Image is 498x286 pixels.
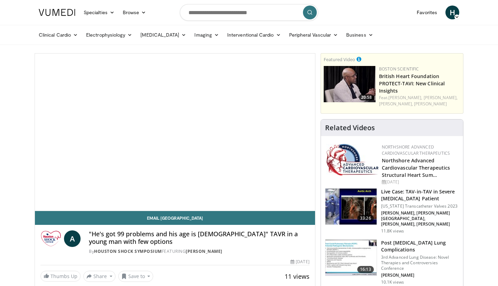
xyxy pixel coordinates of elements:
a: NorthShore Advanced Cardiovascular Therapeutics [382,144,450,156]
p: 10.1K views [381,279,404,285]
a: Imaging [190,28,223,42]
a: [MEDICAL_DATA] [136,28,190,42]
video-js: Video Player [35,54,315,211]
a: [PERSON_NAME], [424,95,458,101]
img: 20bd0fbb-f16b-4abd-8bd0-1438f308da47.150x105_q85_crop-smart_upscale.jpg [324,66,376,102]
p: 11.8K views [381,228,404,234]
span: 20:58 [359,94,374,101]
div: By FEATURING [89,248,309,255]
a: Northshore Advanced Cardiovascular Therapeutics Structural Heart Sum… [382,157,450,178]
a: Houston Shock Symposium [94,248,162,254]
a: [PERSON_NAME] [186,248,222,254]
a: Favorites [413,6,441,19]
a: [PERSON_NAME], [379,101,413,107]
img: 667297da-f7fe-4586-84bf-5aeb1aa9adcb.150x105_q85_crop-smart_upscale.jpg [325,240,377,276]
a: 16:13 Post [MEDICAL_DATA] Lung Complications 3rd Advanced Lung Disease: Novel Therapies and Contr... [325,239,459,285]
a: Electrophysiology [82,28,136,42]
a: [PERSON_NAME] [414,101,447,107]
a: Browse [119,6,150,19]
span: 11 views [285,272,310,280]
a: 20:58 [324,66,376,102]
h4: Related Videos [325,124,375,132]
a: Thumbs Up [40,271,81,282]
a: Email [GEOGRAPHIC_DATA] [35,211,315,225]
a: 33:26 Live Case: TAV-in-TAV in Severe [MEDICAL_DATA] Patient [US_STATE] Transcatheter Valves 2023... [325,188,459,234]
a: British Heart Foundation PROTECT-TAVI: New Clinical Insights [379,73,445,94]
a: Boston Scientific [379,66,419,72]
p: [PERSON_NAME] [381,273,459,278]
a: H [445,6,459,19]
input: Search topics, interventions [180,4,318,21]
a: Peripheral Vascular [285,28,342,42]
button: Save to [118,271,154,282]
button: Share [83,271,116,282]
p: [US_STATE] Transcatheter Valves 2023 [381,203,459,209]
p: 3rd Advanced Lung Disease: Novel Therapies and Controversies Conference [381,255,459,271]
span: 33:26 [357,215,374,222]
p: [PERSON_NAME], [PERSON_NAME][GEOGRAPHIC_DATA], [PERSON_NAME], [PERSON_NAME] [381,210,459,227]
a: [PERSON_NAME], [388,95,422,101]
img: 45d48ad7-5dc9-4e2c-badc-8ed7b7f471c1.jpg.150x105_q85_autocrop_double_scale_upscale_version-0.2.jpg [326,144,378,175]
small: Featured Video [324,56,355,63]
h3: Post [MEDICAL_DATA] Lung Complications [381,239,459,253]
a: Clinical Cardio [35,28,82,42]
h4: "He's got 99 problems and his age is [DEMOGRAPHIC_DATA]" TAVR in a young man with few options [89,230,309,245]
h3: Live Case: TAV-in-TAV in Severe [MEDICAL_DATA] Patient [381,188,459,202]
img: VuMedi Logo [39,9,75,16]
a: Business [342,28,377,42]
img: Houston Shock Symposium [40,230,61,247]
div: Feat. [379,95,460,107]
img: ea44c231-6f00-4b4a-b1de-0511126839cd.150x105_q85_crop-smart_upscale.jpg [325,189,377,225]
a: A [64,230,81,247]
a: Specialties [80,6,119,19]
span: 16:13 [357,266,374,273]
div: [DATE] [290,259,309,265]
a: Interventional Cardio [223,28,285,42]
div: [DATE] [382,179,458,185]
